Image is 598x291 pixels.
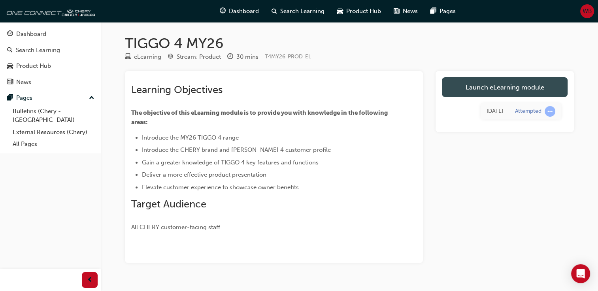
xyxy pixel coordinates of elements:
[177,52,221,62] div: Stream: Product
[487,107,503,116] div: Wed Aug 06 2025 09:21:30 GMT+1200 (New Zealand Standard Time)
[3,25,98,91] button: DashboardSearch LearningProduct HubNews
[131,224,220,231] span: All CHERY customer-facing staff
[87,275,93,285] span: prev-icon
[571,264,590,283] div: Open Intercom Messenger
[227,54,233,61] span: clock-icon
[265,53,311,60] span: Learning resource code
[442,77,568,97] a: Launch eLearning module
[545,106,555,117] span: learningRecordVerb_ATTEMPT-icon
[9,105,98,126] a: Bulletins (Chery - [GEOGRAPHIC_DATA])
[16,46,60,55] div: Search Learning
[7,79,13,86] span: news-icon
[9,126,98,138] a: External Resources (Chery)
[387,3,424,19] a: news-iconNews
[3,27,98,41] a: Dashboard
[7,95,13,102] span: pages-icon
[213,3,265,19] a: guage-iconDashboard
[331,3,387,19] a: car-iconProduct Hub
[3,91,98,105] button: Pages
[265,3,331,19] a: search-iconSearch Learning
[142,184,299,191] span: Elevate customer experience to showcase owner benefits
[7,31,13,38] span: guage-icon
[3,75,98,90] a: News
[142,159,319,166] span: Gain a greater knowledge of TIGGO 4 key features and functions
[131,109,389,126] span: The objective of this eLearning module is to provide you with knowledge in the following areas:
[16,62,51,71] div: Product Hub
[134,52,161,62] div: eLearning
[16,78,31,87] div: News
[7,47,13,54] span: search-icon
[16,93,32,103] div: Pages
[227,52,258,62] div: Duration
[168,54,174,61] span: target-icon
[236,52,258,62] div: 30 mins
[125,52,161,62] div: Type
[430,6,436,16] span: pages-icon
[580,4,594,18] button: WB
[9,138,98,150] a: All Pages
[515,108,541,115] div: Attempted
[125,35,574,52] h1: TIGGO 4 MY26
[168,52,221,62] div: Stream
[403,7,418,16] span: News
[3,59,98,73] a: Product Hub
[142,134,239,141] span: Introduce the MY26 TIGGO 4 range
[131,198,206,210] span: Target Audience
[131,84,223,96] span: Learning Objectives
[220,6,226,16] span: guage-icon
[440,7,456,16] span: Pages
[424,3,462,19] a: pages-iconPages
[229,7,259,16] span: Dashboard
[89,93,94,103] span: up-icon
[142,146,331,153] span: Introduce the CHERY brand and [PERSON_NAME] 4 customer profile
[3,43,98,58] a: Search Learning
[16,30,46,39] div: Dashboard
[337,6,343,16] span: car-icon
[4,3,95,19] img: oneconnect
[142,171,266,178] span: Deliver a more effective product presentation
[583,7,592,16] span: WB
[272,6,277,16] span: search-icon
[280,7,324,16] span: Search Learning
[7,63,13,70] span: car-icon
[125,54,131,61] span: learningResourceType_ELEARNING-icon
[346,7,381,16] span: Product Hub
[394,6,400,16] span: news-icon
